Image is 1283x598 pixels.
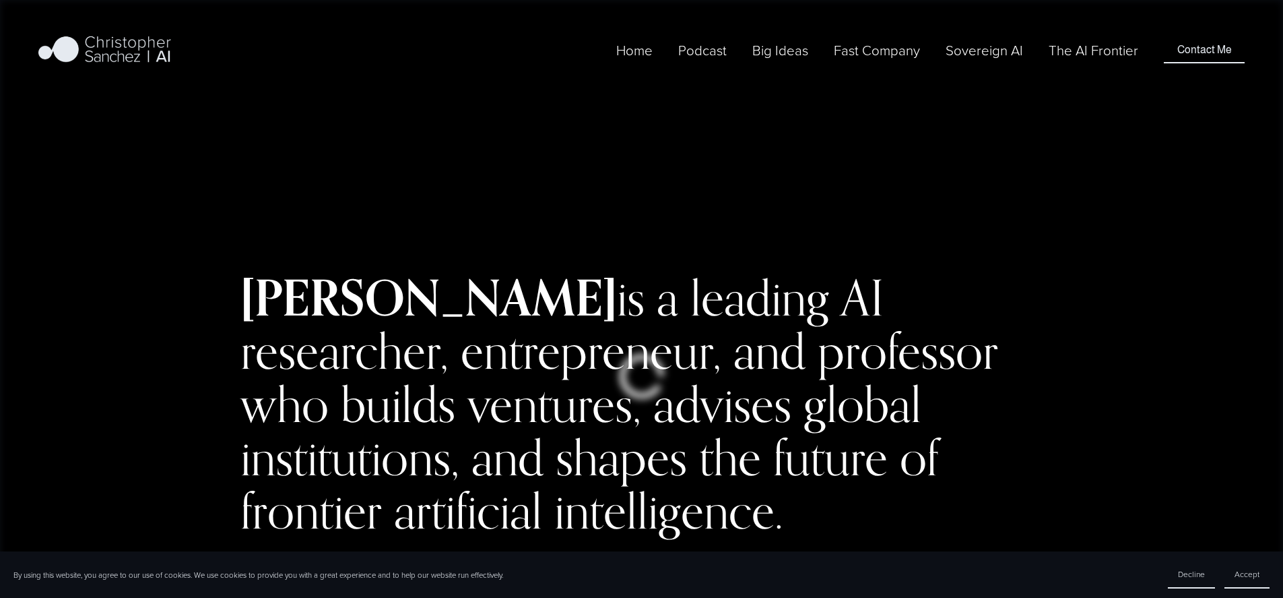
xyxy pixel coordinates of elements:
img: Christopher Sanchez | AI [38,34,171,67]
a: The AI Frontier [1049,39,1138,61]
span: Big Ideas [752,40,808,60]
h2: is a leading AI researcher, entrepreneur, and professor who builds ventures, advises global insti... [240,271,1042,537]
p: By using this website, you agree to our use of cookies. We use cookies to provide you with a grea... [13,570,503,580]
span: Decline [1178,568,1205,580]
strong: [PERSON_NAME] [240,267,617,328]
span: Fast Company [834,40,920,60]
a: Home [616,39,653,61]
button: Decline [1168,561,1215,589]
button: Accept [1224,561,1270,589]
a: Sovereign AI [946,39,1023,61]
a: folder dropdown [834,39,920,61]
span: Accept [1235,568,1259,580]
a: Podcast [678,39,727,61]
a: folder dropdown [752,39,808,61]
a: Contact Me [1164,37,1244,63]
